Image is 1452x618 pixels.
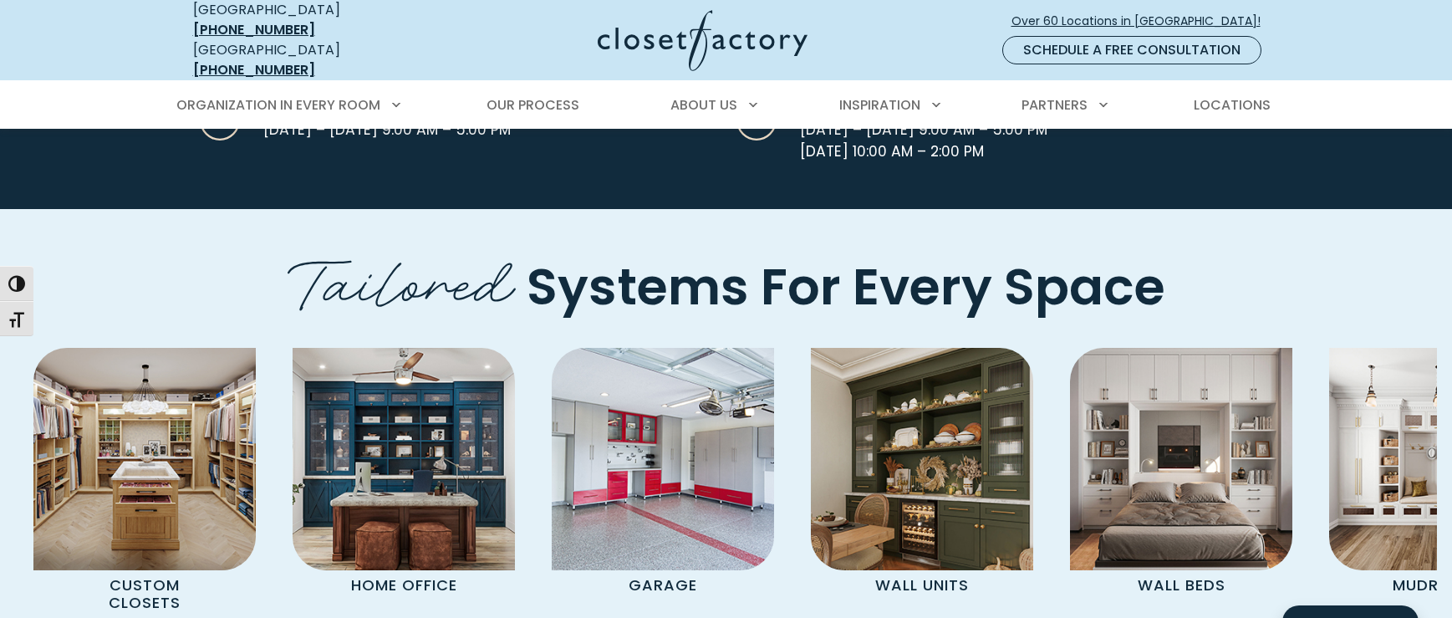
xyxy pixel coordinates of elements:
[193,60,315,79] a: [PHONE_NUMBER]
[274,348,533,601] a: Home Office featuring desk and custom cabinetry Home Office
[487,95,579,115] span: Our Process
[1098,570,1265,601] p: Wall Beds
[193,20,315,39] a: [PHONE_NUMBER]
[176,95,380,115] span: Organization in Every Room
[533,348,792,601] a: Garage Cabinets Garage
[165,82,1288,129] nav: Primary Menu
[552,348,774,570] img: Garage Cabinets
[838,570,1006,601] p: Wall Units
[263,119,511,140] span: [DATE] – [DATE] 9:00 AM – 5:00 PM
[527,251,1165,322] span: Systems For Every Space
[1194,95,1271,115] span: Locations
[839,95,920,115] span: Inspiration
[1052,348,1311,601] a: Wall Bed Wall Beds
[792,348,1052,601] a: Wall unit Wall Units
[598,10,808,71] img: Closet Factory Logo
[193,40,436,80] div: [GEOGRAPHIC_DATA]
[1002,36,1261,64] a: Schedule a Free Consultation
[800,119,1047,140] span: [DATE] – [DATE] 9:00 AM – 5:00 PM
[288,232,515,324] span: Tailored
[293,348,515,570] img: Home Office featuring desk and custom cabinetry
[1011,13,1274,30] span: Over 60 Locations in [GEOGRAPHIC_DATA]!
[579,570,746,601] p: Garage
[61,570,228,618] p: Custom Closets
[800,140,1047,162] span: [DATE] 10:00 AM – 2:00 PM
[33,348,256,570] img: Custom Closet with island
[1021,95,1088,115] span: Partners
[320,570,487,601] p: Home Office
[1011,7,1275,36] a: Over 60 Locations in [GEOGRAPHIC_DATA]!
[670,95,737,115] span: About Us
[1070,348,1292,570] img: Wall Bed
[15,348,274,618] a: Custom Closet with island Custom Closets
[811,348,1033,570] img: Wall unit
